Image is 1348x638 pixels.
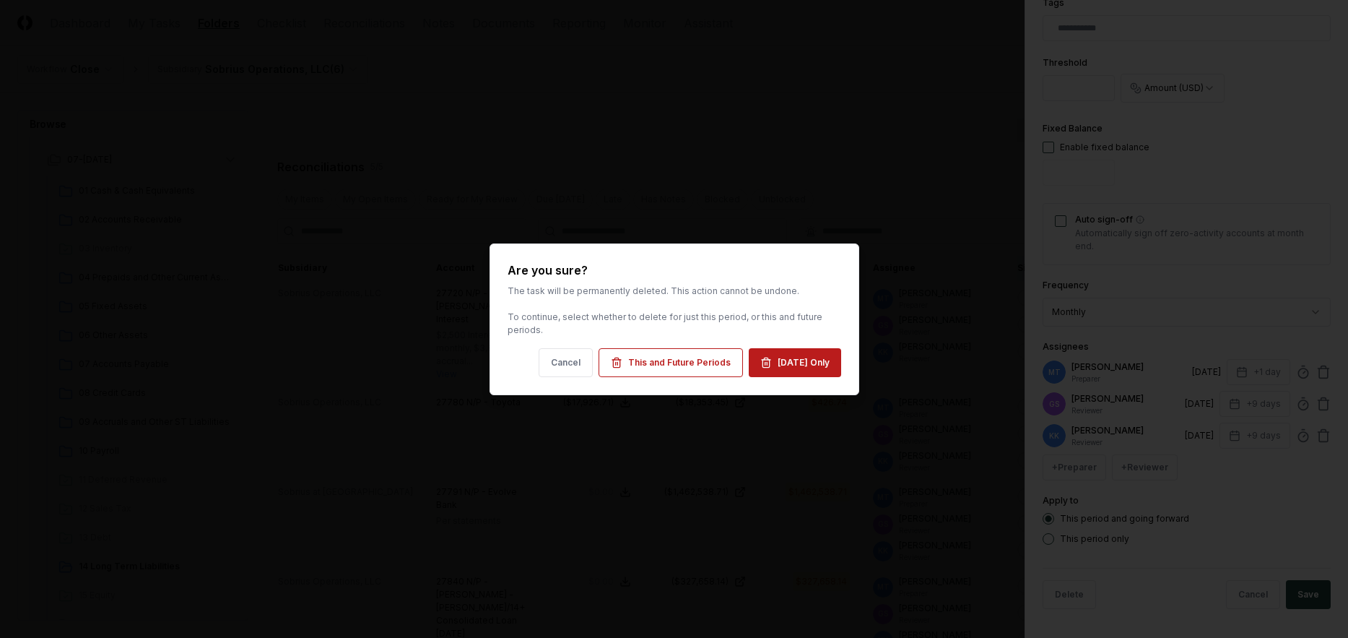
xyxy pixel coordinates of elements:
[599,348,743,377] button: This and Future Periods
[508,262,841,279] h2: Are you sure?
[508,285,841,337] div: The task will be permanently deleted. This action cannot be undone. To continue, select whether t...
[539,348,593,377] button: Cancel
[628,356,731,369] div: This and Future Periods
[749,348,841,377] button: [DATE] Only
